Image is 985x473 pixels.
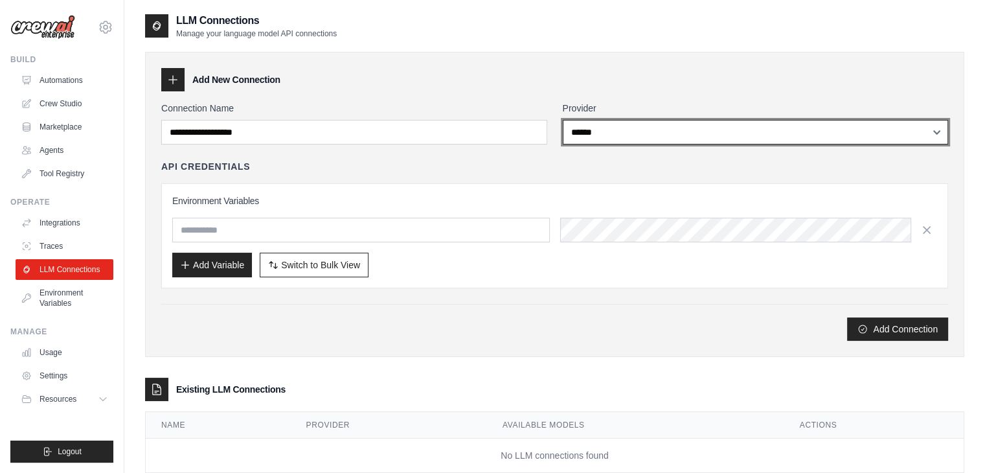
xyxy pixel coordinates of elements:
div: Manage [10,327,113,337]
h4: API Credentials [161,160,250,173]
button: Add Connection [847,317,948,341]
h3: Existing LLM Connections [176,383,286,396]
a: Tool Registry [16,163,113,184]
h3: Environment Variables [172,194,937,207]
h2: LLM Connections [176,13,337,29]
p: Manage your language model API connections [176,29,337,39]
a: Environment Variables [16,283,113,314]
th: Provider [291,412,487,439]
a: Automations [16,70,113,91]
a: LLM Connections [16,259,113,280]
button: Add Variable [172,253,252,277]
th: Actions [784,412,964,439]
a: Marketplace [16,117,113,137]
a: Integrations [16,213,113,233]
div: Operate [10,197,113,207]
a: Crew Studio [16,93,113,114]
label: Provider [563,102,949,115]
th: Name [146,412,291,439]
button: Resources [16,389,113,410]
a: Usage [16,342,113,363]
img: Logo [10,15,75,40]
td: No LLM connections found [146,439,964,473]
a: Traces [16,236,113,257]
h3: Add New Connection [192,73,280,86]
a: Agents [16,140,113,161]
label: Connection Name [161,102,547,115]
span: Switch to Bulk View [281,259,360,271]
a: Settings [16,365,113,386]
button: Switch to Bulk View [260,253,368,277]
div: Build [10,54,113,65]
button: Logout [10,441,113,463]
span: Resources [40,394,76,404]
span: Logout [58,446,82,457]
th: Available Models [487,412,784,439]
